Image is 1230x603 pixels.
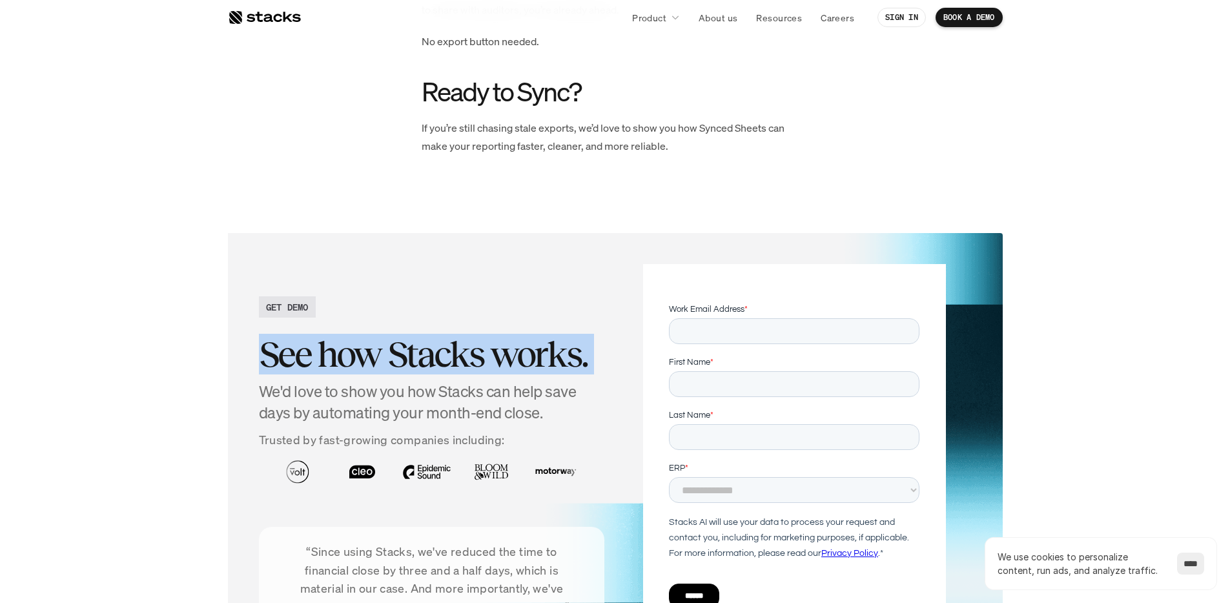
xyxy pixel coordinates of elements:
[936,8,1003,27] a: BOOK A DEMO
[943,13,995,22] p: BOOK A DEMO
[259,334,605,374] h2: See how Stacks works.
[632,11,666,25] p: Product
[266,300,309,314] h2: GET DEMO
[885,13,918,22] p: SIGN IN
[877,8,926,27] a: SIGN IN
[691,6,745,29] a: About us
[748,6,810,29] a: Resources
[998,550,1164,577] p: We use cookies to personalize content, run ads, and analyze traffic.
[259,381,605,424] h4: We'd love to show you how Stacks can help save days by automating your month-end close.
[422,77,809,106] h2: Ready to Sync?
[821,11,854,25] p: Careers
[813,6,862,29] a: Careers
[756,11,802,25] p: Resources
[422,119,809,156] p: If you’re still chasing stale exports, we’d love to show you how Synced Sheets can make your repo...
[422,32,809,51] p: No export button needed.
[699,11,737,25] p: About us
[259,431,605,449] p: Trusted by fast-growing companies including:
